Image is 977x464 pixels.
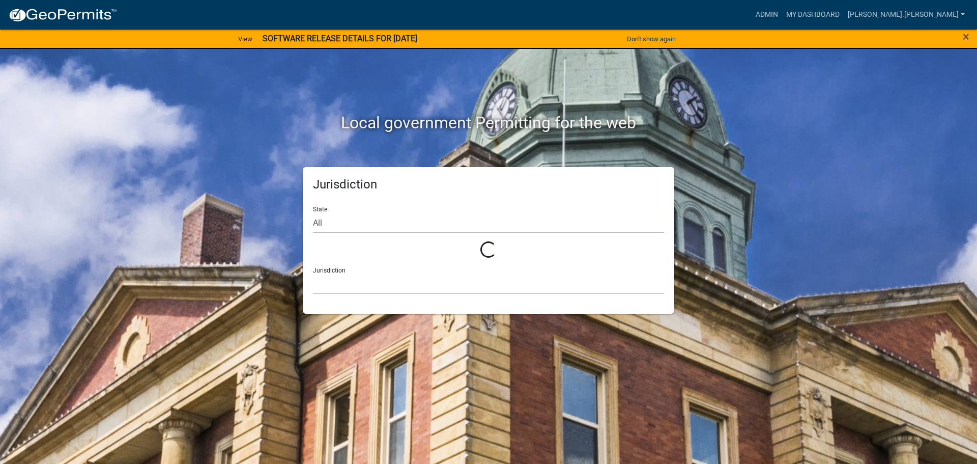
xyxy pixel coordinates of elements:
[313,177,664,192] h5: Jurisdiction
[234,31,256,47] a: View
[844,5,969,24] a: [PERSON_NAME].[PERSON_NAME]
[782,5,844,24] a: My Dashboard
[263,34,417,43] strong: SOFTWARE RELEASE DETAILS FOR [DATE]
[963,31,969,43] button: Close
[963,30,969,44] span: ×
[206,113,771,132] h2: Local government Permitting for the web
[623,31,680,47] button: Don't show again
[752,5,782,24] a: Admin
